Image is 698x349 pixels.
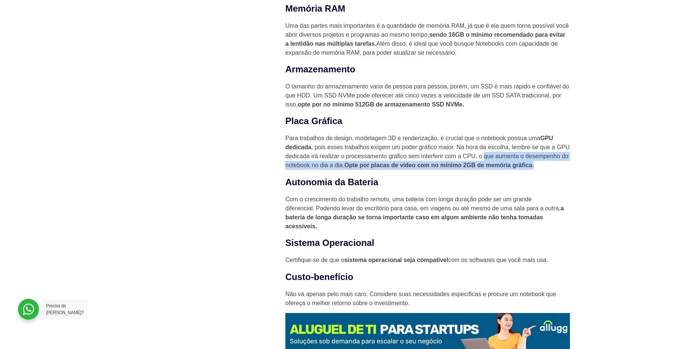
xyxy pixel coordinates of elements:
strong: Opte por placas de vídeo com no mínimo 2GB de memória gráfica. [344,162,534,168]
p: Com o crescimento do trabalho remoto, uma bateria com longa duração pode ser um grande diferencia... [285,195,570,231]
strong: Sistema Operacional [285,238,374,248]
p: Certifique-se de que o com os softwares que você mais usa. [285,256,570,265]
strong: Custo-benefício [285,272,353,282]
iframe: Chat Widget [563,253,698,349]
strong: opte por no mínimo 512GB de armazenamento SSD NVMe. [298,101,464,108]
strong: Autonomia da Bateria [285,177,378,187]
strong: Armazenamento [285,64,355,74]
strong: a bateria de longa duração se torna importante caso em algum ambiente não tenha tomadas acessíveis. [285,205,564,229]
p: Não vá apenas pelo mais caro. Considere suas necessidades específicas e procure um notebook que o... [285,290,570,308]
strong: Placa Gráfica [285,116,342,126]
p: O tamanho do armazenamento varia de pessoa para pessoa, porém, um SSD é mais rápido e confiável d... [285,82,570,109]
strong: sendo 16GB o mínimo recomendado para evitar a lentidão nas múltiplas tarefas. [285,31,565,47]
strong: sistema operacional seja compatível [344,257,448,263]
p: Para trabalhos de design, modelagem 3D e renderização, é crucial que o notebook possua uma , pois... [285,134,570,170]
span: Precisa de [PERSON_NAME]? [46,303,84,315]
div: Widget de chat [563,253,698,349]
p: Uma das partes mais importantes é a quantidade de memória RAM, já que é ela quem torna possível v... [285,21,570,57]
strong: Memória RAM [285,3,345,13]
